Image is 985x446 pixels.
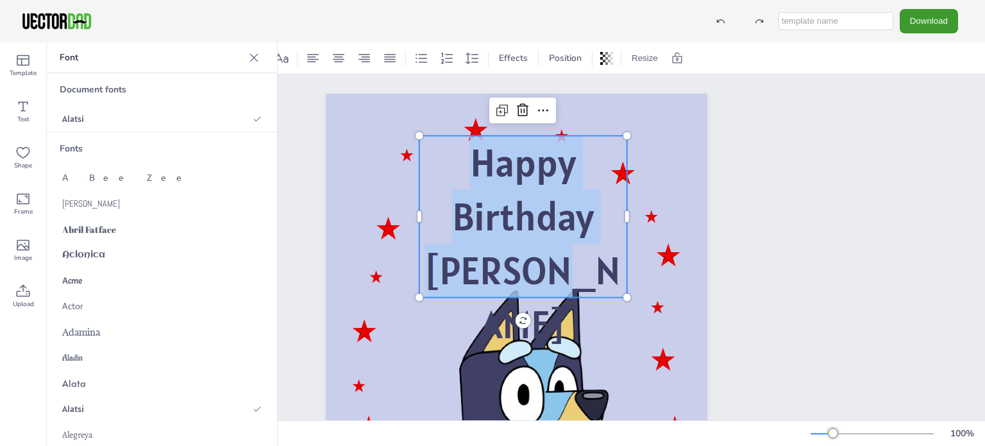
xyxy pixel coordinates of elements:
[47,73,277,106] div: Document fonts
[62,300,83,312] span: Actor
[60,42,244,73] p: Font
[21,12,93,31] img: VectorDad-1.png
[425,246,621,349] span: [PERSON_NAME]
[627,48,663,69] button: Resize
[62,198,120,209] span: [PERSON_NAME]
[62,352,83,363] span: Aladin
[62,223,116,236] span: Abril Fatface
[62,113,84,124] span: Alatsi
[62,326,100,338] span: Adamina
[10,68,37,78] span: Template
[62,173,192,184] span: A Bee Zee
[496,52,530,64] span: Effects
[14,253,32,263] span: Image
[452,138,594,241] span: Happy Birthday
[546,52,584,64] span: Position
[47,132,277,165] div: Fonts
[14,207,33,217] span: Frame
[62,429,93,441] span: Alegreya
[14,160,32,171] span: Shape
[13,299,34,309] span: Upload
[17,114,29,124] span: Text
[62,403,84,415] span: Alatsi
[900,9,958,33] button: Download
[62,250,105,261] span: Aclonica
[779,12,893,30] input: template name
[947,427,977,440] div: 100 %
[62,377,86,390] span: Alata
[62,275,82,286] span: Acme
